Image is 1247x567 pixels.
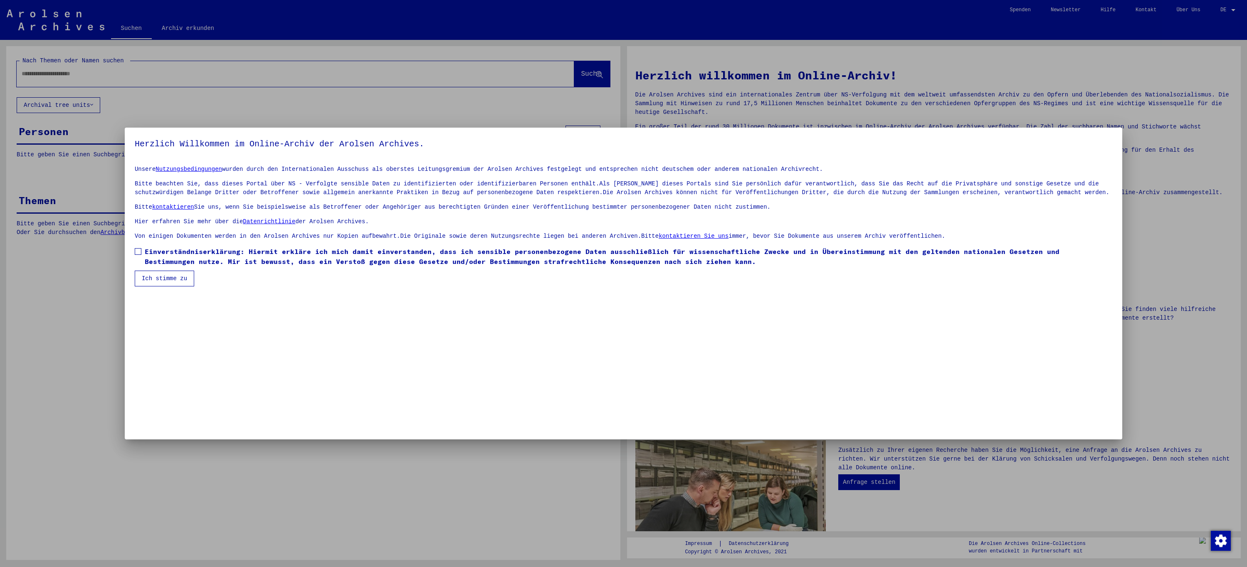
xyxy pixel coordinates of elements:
span: Einverständniserklärung: Hiermit erkläre ich mich damit einverstanden, dass ich sensible personen... [145,247,1112,266]
p: Hier erfahren Sie mehr über die der Arolsen Archives. [135,217,1112,226]
a: kontaktieren Sie uns [659,233,728,239]
p: Von einigen Dokumenten werden in den Arolsen Archives nur Kopien aufbewahrt.Die Originale sowie d... [135,232,1112,241]
p: Unsere wurden durch den Internationalen Ausschuss als oberstes Leitungsgremium der Arolsen Archiv... [135,165,1112,174]
div: Zustimmung ändern [1210,530,1230,550]
a: kontaktieren [152,204,194,210]
button: Ich stimme zu [135,271,194,286]
h5: Herzlich Willkommen im Online-Archiv der Arolsen Archives. [135,138,1112,151]
p: Bitte Sie uns, wenn Sie beispielsweise als Betroffener oder Angehöriger aus berechtigten Gründen ... [135,203,1112,212]
a: Datenrichtlinie [243,218,295,225]
img: Zustimmung ändern [1211,531,1231,551]
p: Bitte beachten Sie, dass dieses Portal über NS - Verfolgte sensible Daten zu identifizierten oder... [135,180,1112,197]
a: Nutzungsbedingungen [156,166,222,173]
